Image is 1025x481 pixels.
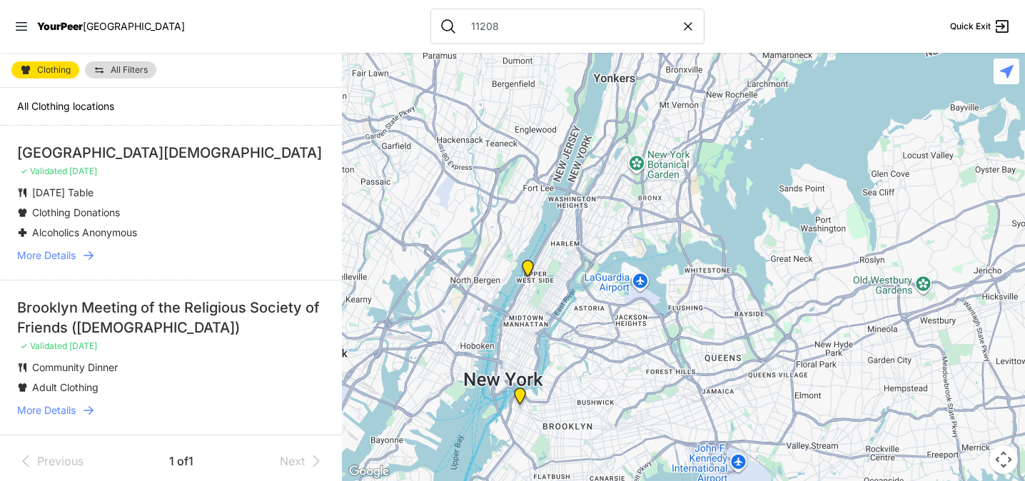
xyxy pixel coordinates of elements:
span: [GEOGRAPHIC_DATA] [83,20,185,32]
a: YourPeer[GEOGRAPHIC_DATA] [37,22,185,31]
span: Clothing Donations [32,206,120,218]
a: More Details [17,248,325,263]
span: Quick Exit [950,21,991,32]
span: Adult Clothing [32,381,99,393]
span: YourPeer [37,20,83,32]
span: Alcoholics Anonymous [32,226,137,238]
span: of [177,454,188,468]
span: 1 [169,454,177,468]
span: More Details [17,248,76,263]
div: [GEOGRAPHIC_DATA][DEMOGRAPHIC_DATA] [17,143,325,163]
a: All Filters [85,61,156,79]
span: Clothing [37,66,71,74]
span: [DATE] Table [32,186,94,198]
span: Previous [37,452,84,470]
span: [DATE] [69,166,97,176]
span: [DATE] [69,340,97,351]
span: ✓ Validated [20,340,67,351]
div: Brooklyn Meeting of the Religious Society of Friends ([DEMOGRAPHIC_DATA]) [17,298,325,338]
a: Open this area in Google Maps (opens a new window) [345,462,393,481]
img: Google [345,462,393,481]
a: Clothing [11,61,79,79]
a: More Details [17,403,325,417]
button: Map camera controls [989,445,1018,474]
span: All Filters [111,66,148,74]
span: Community Dinner [32,361,118,373]
a: Quick Exit [950,18,1011,35]
span: ✓ Validated [20,166,67,176]
input: Search [463,19,681,34]
span: More Details [17,403,76,417]
span: 1 [188,454,193,468]
span: Next [280,452,305,470]
span: All Clothing locations [17,100,114,112]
